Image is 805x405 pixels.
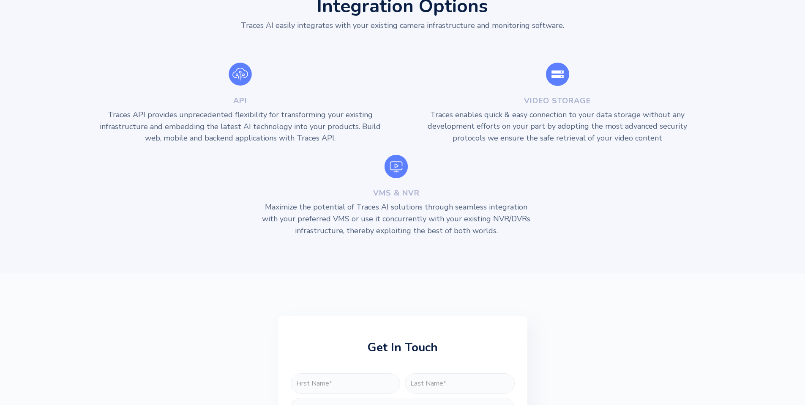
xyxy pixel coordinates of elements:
[87,109,394,145] p: Traces API provides unprecedented flexibility for transforming your existing infrastructure and e...
[411,109,704,145] p: Traces enables quick & easy connection to your data storage without any development efforts on yo...
[291,373,401,394] input: First Name*
[405,373,515,394] input: Last Name*
[291,341,515,363] h3: Get in Touch
[233,96,247,105] div: Api
[249,201,544,237] p: Maximize the potential of Traces AI solutions through seamless integration with your preferred VM...
[241,20,564,31] p: Traces AI easily integrates with your existing camera infrastructure and monitoring software.
[249,189,544,197] div: VMS & NVR
[411,96,704,105] div: Video storage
